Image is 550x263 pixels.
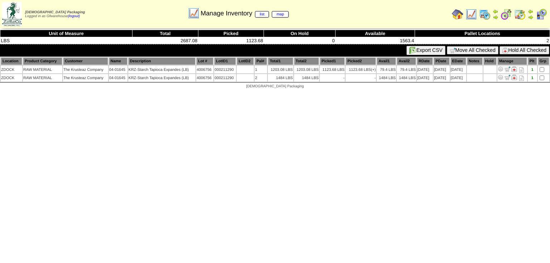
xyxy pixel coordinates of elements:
[320,57,345,65] th: Picked1
[397,66,416,73] td: 79.4 LBS
[519,76,524,81] i: Note
[467,57,483,65] th: Notes
[511,74,517,80] img: Manage Hold
[23,74,62,82] td: RAW MATERIAL
[415,37,550,44] td: 2
[528,68,537,72] div: 1
[294,66,319,73] td: 1203.08 LBS
[68,14,80,18] a: (logout)
[479,9,491,20] img: calendarprod.gif
[465,9,477,20] img: line_graph.gif
[417,74,433,82] td: [DATE]
[264,37,336,44] td: 0
[255,57,267,65] th: Pal#
[23,57,62,65] th: Product Category
[346,66,376,73] td: 1123.68 LBS
[417,66,433,73] td: [DATE]
[505,74,510,80] img: Move
[109,66,127,73] td: 04-01645
[128,74,196,82] td: KRZ-Starch Tapioca Expandes (LB)
[483,57,497,65] th: Hold
[188,8,199,19] img: line_graph.gif
[25,10,85,14] span: [DEMOGRAPHIC_DATA] Packaging
[397,57,416,65] th: Avail2
[493,9,498,14] img: arrowleft.gif
[320,66,345,73] td: 1123.68 LBS
[196,66,213,73] td: 4006756
[377,74,396,82] td: 1484 LBS
[434,66,449,73] td: [DATE]
[294,74,319,82] td: 1484 LBS
[528,57,537,65] th: Plt
[214,66,236,73] td: 000211290
[397,74,416,82] td: 1484 LBS
[128,66,196,73] td: KRZ-Starch Tapioca Expandes (LB)
[434,74,449,82] td: [DATE]
[63,66,108,73] td: The Krusteaz Company
[255,66,267,73] td: 1
[109,57,127,65] th: Name
[377,57,396,65] th: Avail1
[2,2,22,26] img: zoroco-logo-small.webp
[415,30,550,37] th: Pallet Locations
[237,57,254,65] th: LotID2
[336,37,415,44] td: 1563.4
[417,57,433,65] th: RDate
[1,57,22,65] th: Location
[406,46,445,55] button: Export CSV
[514,9,526,20] img: calendarinout.gif
[450,57,466,65] th: EDate
[294,57,319,65] th: Total2
[268,57,293,65] th: Total1
[346,57,376,65] th: Picked2
[336,30,415,37] th: Available
[450,66,466,73] td: [DATE]
[450,48,455,53] img: cart.gif
[63,74,108,82] td: The Krusteaz Company
[214,57,236,65] th: LotID1
[434,57,449,65] th: PDate
[528,14,534,20] img: arrowright.gif
[536,9,547,20] img: calendarcustomer.gif
[493,14,498,20] img: arrowright.gif
[132,30,198,37] th: Total
[519,67,524,73] i: Note
[198,30,264,37] th: Picked
[23,66,62,73] td: RAW MATERIAL
[264,30,336,37] th: On Hold
[346,74,376,82] td: -
[409,47,416,54] img: excel.gif
[511,66,517,72] img: Manage Hold
[246,84,304,88] span: [DEMOGRAPHIC_DATA] Packaging
[498,74,503,80] img: Adjust
[198,37,264,44] td: 1123.68
[201,10,289,17] span: Manage Inventory
[450,74,466,82] td: [DATE]
[255,11,269,18] a: list
[371,68,376,72] div: (+)
[452,9,463,20] img: home.gif
[0,37,132,44] td: LBS
[268,66,293,73] td: 1203.08 LBS
[272,11,289,18] a: map
[505,66,510,72] img: Move
[128,57,196,65] th: Description
[528,9,534,14] img: arrowleft.gif
[196,74,213,82] td: 4006756
[377,66,396,73] td: 79.4 LBS
[501,9,512,20] img: calendarblend.gif
[268,74,293,82] td: 1484 LBS
[1,66,22,73] td: ZDOCK
[109,74,127,82] td: 04-01645
[214,74,236,82] td: 000211290
[0,30,132,37] th: Unit of Measure
[500,46,549,54] button: Hold All Checked
[1,74,22,82] td: ZDOCK
[25,10,85,18] span: Logged in as Gfwarehouse
[497,57,527,65] th: Manage
[502,48,508,53] img: hold.gif
[255,74,267,82] td: 2
[320,74,345,82] td: -
[528,76,537,80] div: 1
[132,37,198,44] td: 2687.08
